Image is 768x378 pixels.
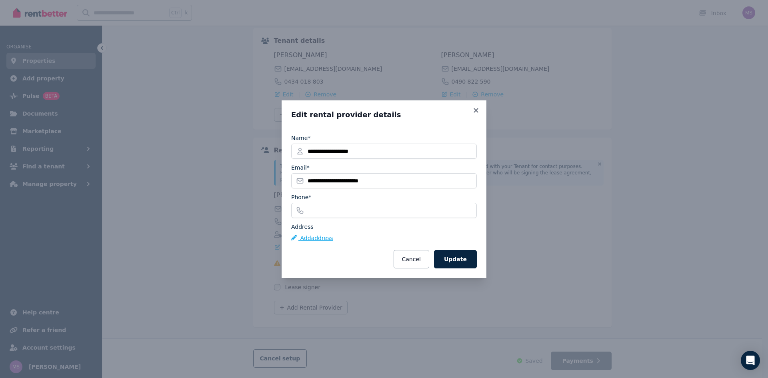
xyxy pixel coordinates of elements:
label: Phone* [291,193,311,201]
button: Update [434,250,477,268]
div: Open Intercom Messenger [741,351,760,370]
label: Name* [291,134,310,142]
label: Address [291,223,314,231]
h3: Edit rental provider details [291,110,477,120]
button: Cancel [394,250,429,268]
button: Addaddress [291,234,333,242]
label: Email* [291,164,310,172]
